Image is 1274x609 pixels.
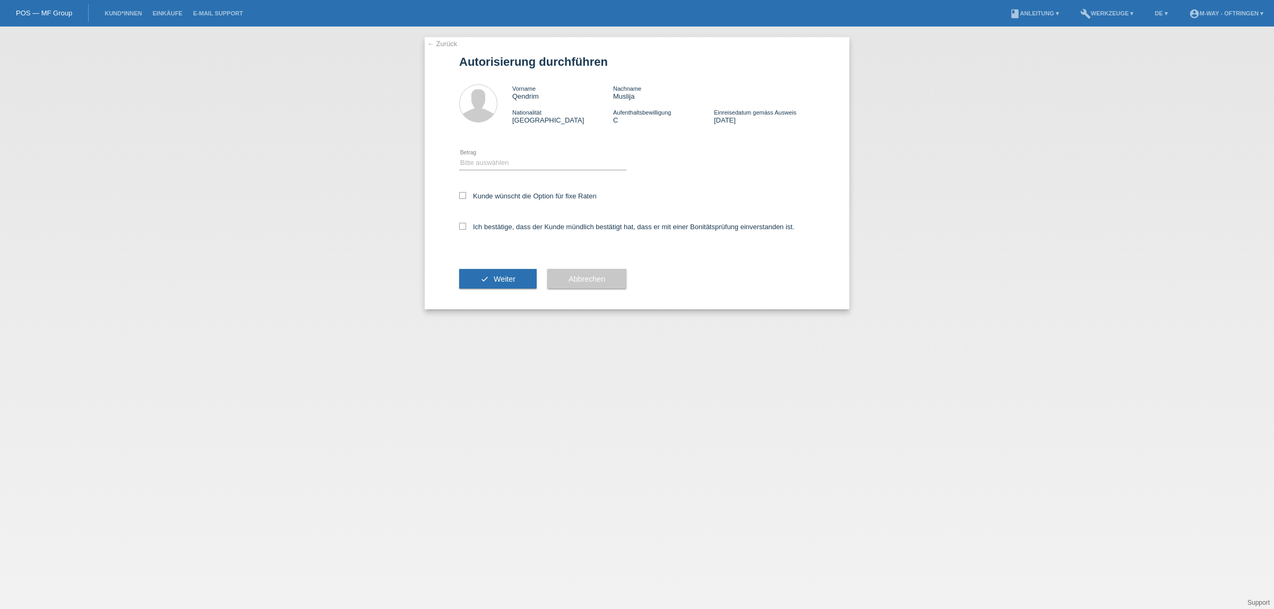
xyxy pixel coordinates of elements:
i: account_circle [1189,8,1200,19]
span: Abbrechen [569,275,605,283]
div: [GEOGRAPHIC_DATA] [512,108,613,124]
span: Nationalität [512,109,541,116]
a: Kund*innen [99,10,147,16]
a: buildWerkzeuge ▾ [1075,10,1139,16]
span: Aufenthaltsbewilligung [613,109,671,116]
a: DE ▾ [1149,10,1173,16]
div: Muslija [613,84,714,100]
label: Kunde wünscht die Option für fixe Raten [459,192,597,200]
i: build [1080,8,1091,19]
a: ← Zurück [427,40,457,48]
label: Ich bestätige, dass der Kunde mündlich bestätigt hat, dass er mit einer Bonitätsprüfung einversta... [459,223,795,231]
button: check Weiter [459,269,537,289]
span: Einreisedatum gemäss Ausweis [714,109,796,116]
a: bookAnleitung ▾ [1004,10,1064,16]
div: [DATE] [714,108,815,124]
a: account_circlem-way - Oftringen ▾ [1184,10,1269,16]
i: book [1010,8,1020,19]
div: Qendrim [512,84,613,100]
h1: Autorisierung durchführen [459,55,815,68]
a: Support [1247,599,1270,606]
i: check [480,275,489,283]
a: POS — MF Group [16,9,72,17]
a: E-Mail Support [188,10,248,16]
div: C [613,108,714,124]
span: Vorname [512,85,536,92]
a: Einkäufe [147,10,187,16]
span: Nachname [613,85,641,92]
span: Weiter [494,275,515,283]
button: Abbrechen [547,269,626,289]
